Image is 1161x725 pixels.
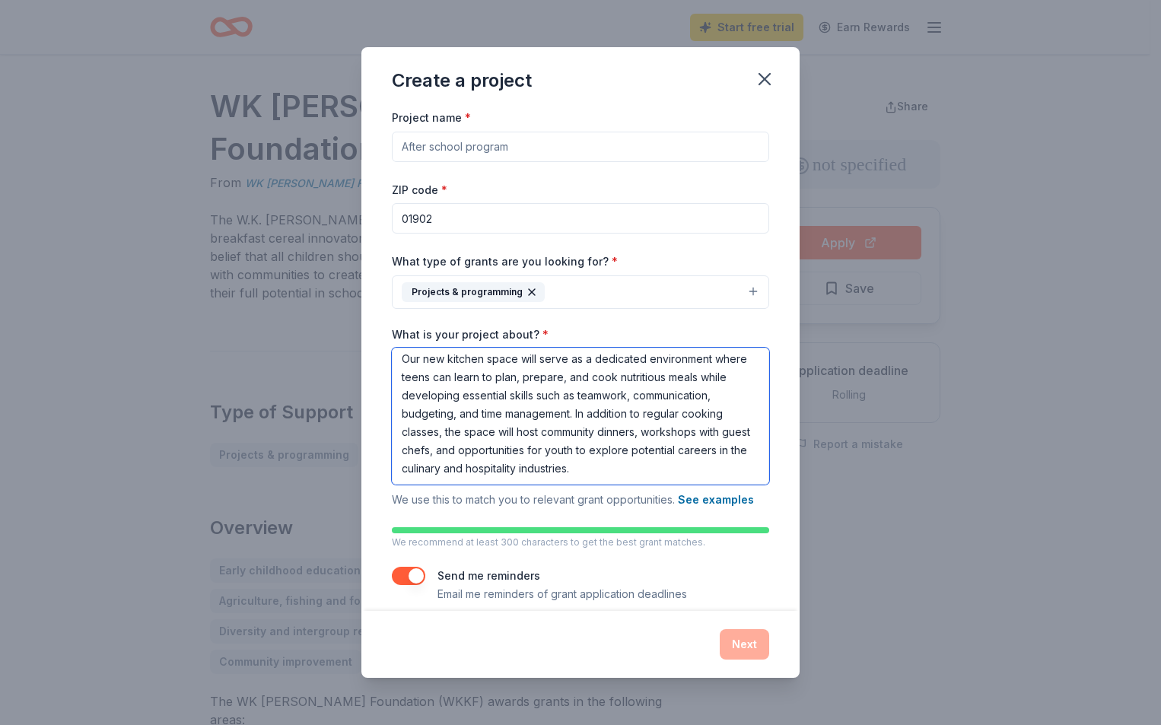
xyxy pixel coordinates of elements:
textarea: Our new kitchen space will serve as a dedicated environment where teens can learn to plan, prepar... [392,348,769,485]
button: Projects & programming [392,275,769,309]
p: Email me reminders of grant application deadlines [437,585,687,603]
p: We recommend at least 300 characters to get the best grant matches. [392,536,769,549]
label: ZIP code [392,183,447,198]
button: See examples [678,491,754,509]
label: Send me reminders [437,569,540,582]
input: 12345 (U.S. only) [392,203,769,234]
div: Projects & programming [402,282,545,302]
input: After school program [392,132,769,162]
span: We use this to match you to relevant grant opportunities. [392,493,754,506]
label: What type of grants are you looking for? [392,254,618,269]
label: Project name [392,110,471,126]
div: Create a project [392,68,532,93]
label: What is your project about? [392,327,549,342]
